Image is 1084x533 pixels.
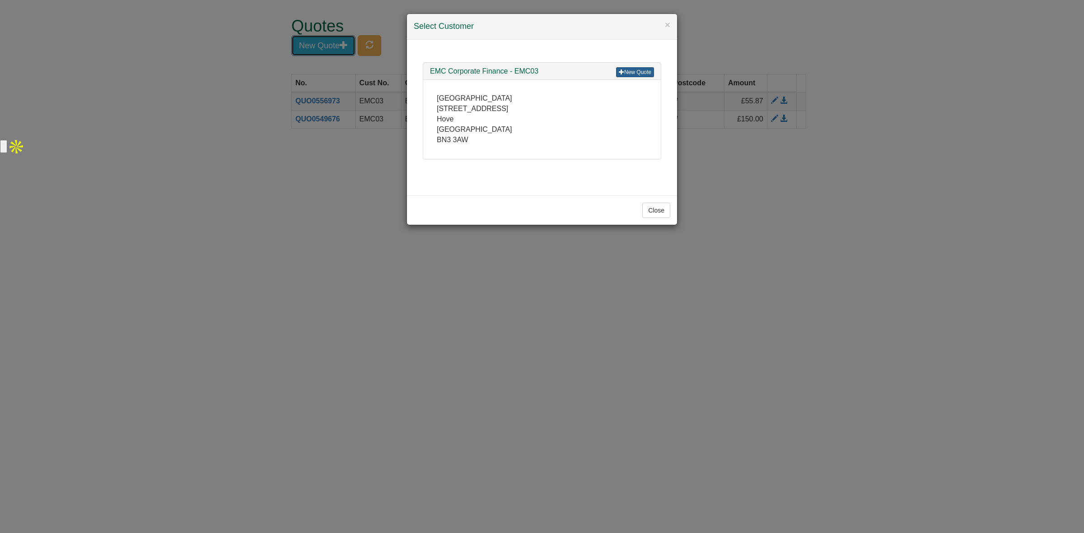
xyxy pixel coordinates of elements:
h4: Select Customer [414,21,670,32]
span: [STREET_ADDRESS] [437,105,508,112]
button: × [665,20,670,29]
span: Hove [437,115,453,123]
h3: EMC Corporate Finance - EMC03 [430,67,654,75]
img: Apollo [7,138,25,156]
span: [GEOGRAPHIC_DATA] [437,94,512,102]
span: BN3 3AW [437,136,468,144]
a: New Quote [616,67,654,77]
button: Close [642,203,670,218]
span: [GEOGRAPHIC_DATA] [437,125,512,133]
